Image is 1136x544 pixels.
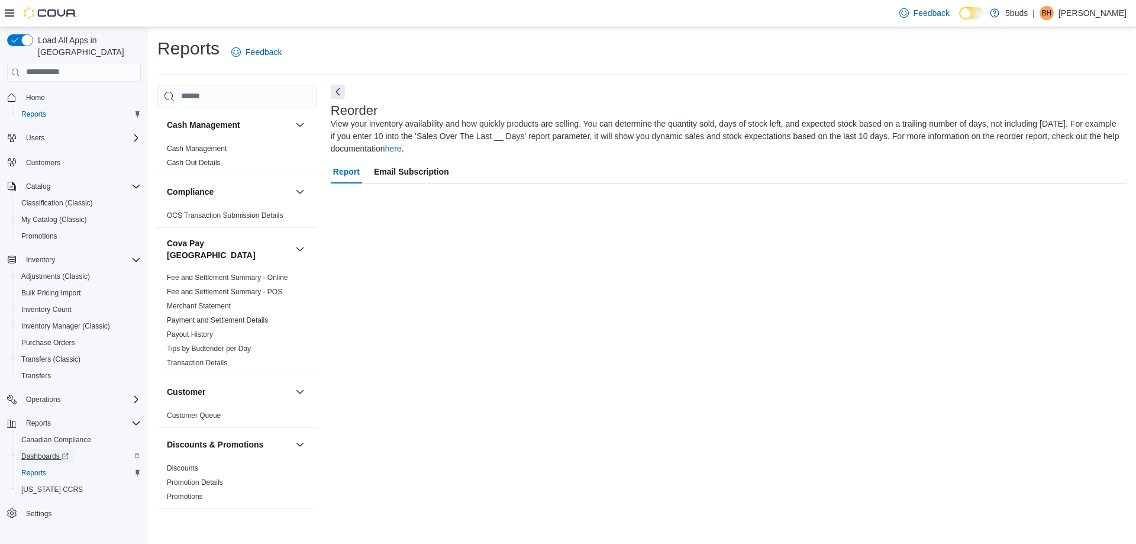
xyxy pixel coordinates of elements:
[17,449,73,463] a: Dashboards
[157,271,317,375] div: Cova Pay [GEOGRAPHIC_DATA]
[167,316,268,324] a: Payment and Settlement Details
[333,160,360,184] span: Report
[293,185,307,199] button: Compliance
[17,466,141,480] span: Reports
[17,302,76,317] a: Inventory Count
[21,338,75,347] span: Purchase Orders
[167,159,221,167] a: Cash Out Details
[167,358,227,368] span: Transaction Details
[157,37,220,60] h1: Reports
[167,186,291,198] button: Compliance
[21,110,46,119] span: Reports
[167,463,198,473] span: Discounts
[12,301,146,318] button: Inventory Count
[21,272,90,281] span: Adjustments (Classic)
[21,416,56,430] button: Reports
[17,269,95,284] a: Adjustments (Classic)
[26,158,60,168] span: Customers
[167,119,240,131] h3: Cash Management
[21,215,87,224] span: My Catalog (Classic)
[26,509,51,519] span: Settings
[33,34,141,58] span: Load All Apps in [GEOGRAPHIC_DATA]
[167,211,283,220] span: OCS Transaction Submission Details
[1058,6,1127,20] p: [PERSON_NAME]
[21,253,60,267] button: Inventory
[167,478,223,487] a: Promotion Details
[21,231,57,241] span: Promotions
[167,288,282,296] a: Fee and Settlement Summary - POS
[2,178,146,195] button: Catalog
[293,385,307,399] button: Customer
[1005,6,1028,20] p: 5buds
[167,119,291,131] button: Cash Management
[24,7,77,19] img: Cova
[331,118,1121,155] div: View your inventory availability and how quickly products are selling. You can determine the quan...
[374,160,449,184] span: Email Subscription
[157,408,317,427] div: Customer
[167,411,221,420] a: Customer Queue
[167,493,203,501] a: Promotions
[21,131,141,145] span: Users
[167,439,263,450] h3: Discounts & Promotions
[167,301,231,311] span: Merchant Statement
[12,334,146,351] button: Purchase Orders
[21,392,141,407] span: Operations
[167,330,213,339] span: Payout History
[12,318,146,334] button: Inventory Manager (Classic)
[17,352,141,366] span: Transfers (Classic)
[21,435,91,445] span: Canadian Compliance
[21,198,93,208] span: Classification (Classic)
[17,319,115,333] a: Inventory Manager (Classic)
[21,91,50,105] a: Home
[2,505,146,522] button: Settings
[17,196,98,210] a: Classification (Classic)
[17,433,141,447] span: Canadian Compliance
[167,344,251,353] span: Tips by Budtender per Day
[167,237,291,261] button: Cova Pay [GEOGRAPHIC_DATA]
[17,352,85,366] a: Transfers (Classic)
[17,466,51,480] a: Reports
[21,371,51,381] span: Transfers
[21,253,141,267] span: Inventory
[21,321,110,331] span: Inventory Manager (Classic)
[17,196,141,210] span: Classification (Classic)
[959,7,984,20] input: Dark Mode
[17,369,56,383] a: Transfers
[2,89,146,106] button: Home
[167,144,227,153] span: Cash Management
[2,153,146,170] button: Customers
[157,141,317,175] div: Cash Management
[12,481,146,498] button: [US_STATE] CCRS
[17,229,62,243] a: Promotions
[12,285,146,301] button: Bulk Pricing Import
[21,355,80,364] span: Transfers (Classic)
[2,391,146,408] button: Operations
[167,386,291,398] button: Customer
[12,211,146,228] button: My Catalog (Classic)
[17,336,141,350] span: Purchase Orders
[12,432,146,448] button: Canadian Compliance
[2,252,146,268] button: Inventory
[17,319,141,333] span: Inventory Manager (Classic)
[12,195,146,211] button: Classification (Classic)
[21,452,69,461] span: Dashboards
[17,107,141,121] span: Reports
[17,213,92,227] a: My Catalog (Classic)
[167,492,203,501] span: Promotions
[167,411,221,420] span: Customer Queue
[12,351,146,368] button: Transfers (Classic)
[167,464,198,472] a: Discounts
[167,330,213,339] a: Payout History
[12,106,146,123] button: Reports
[385,144,402,153] a: here
[26,395,61,404] span: Operations
[1040,6,1054,20] div: Brittany Hanninen
[17,482,141,497] span: Washington CCRS
[21,506,141,521] span: Settings
[12,268,146,285] button: Adjustments (Classic)
[293,118,307,132] button: Cash Management
[12,448,146,465] a: Dashboards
